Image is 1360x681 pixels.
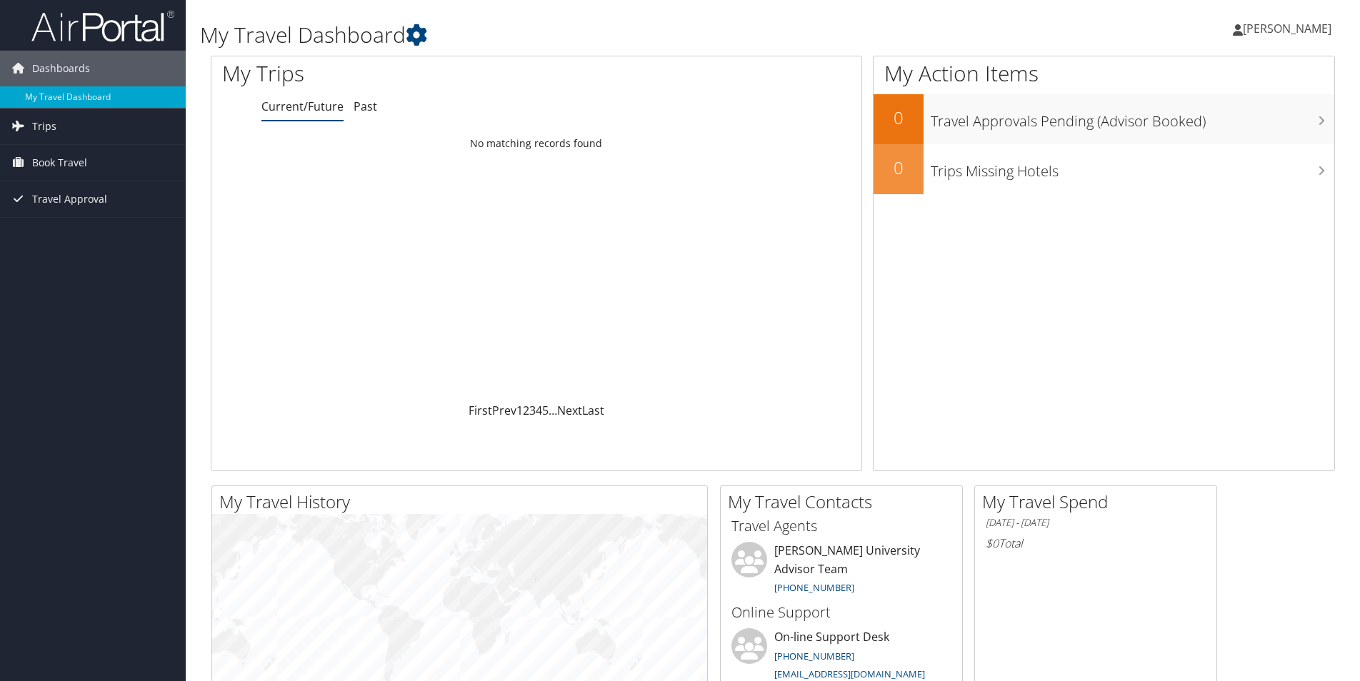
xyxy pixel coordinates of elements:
[536,403,542,418] a: 4
[774,667,925,680] a: [EMAIL_ADDRESS][DOMAIN_NAME]
[731,516,951,536] h3: Travel Agents
[549,403,557,418] span: …
[931,154,1334,181] h3: Trips Missing Hotels
[774,581,854,594] a: [PHONE_NUMBER]
[874,144,1334,194] a: 0Trips Missing Hotels
[731,602,951,622] h3: Online Support
[982,490,1216,514] h2: My Travel Spend
[354,99,377,114] a: Past
[986,535,999,551] span: $0
[492,403,516,418] a: Prev
[874,94,1334,144] a: 0Travel Approvals Pending (Advisor Booked)
[211,131,861,156] td: No matching records found
[728,490,962,514] h2: My Travel Contacts
[1233,7,1346,50] a: [PERSON_NAME]
[516,403,523,418] a: 1
[874,59,1334,89] h1: My Action Items
[582,403,604,418] a: Last
[222,59,580,89] h1: My Trips
[1243,21,1331,36] span: [PERSON_NAME]
[724,542,959,600] li: [PERSON_NAME] University Advisor Team
[200,20,964,50] h1: My Travel Dashboard
[261,99,344,114] a: Current/Future
[32,51,90,86] span: Dashboards
[529,403,536,418] a: 3
[986,535,1206,551] h6: Total
[32,181,107,217] span: Travel Approval
[874,106,924,130] h2: 0
[557,403,582,418] a: Next
[219,490,707,514] h2: My Travel History
[31,9,174,43] img: airportal-logo.png
[986,516,1206,530] h6: [DATE] - [DATE]
[523,403,529,418] a: 2
[774,650,854,662] a: [PHONE_NUMBER]
[32,109,56,144] span: Trips
[874,156,924,180] h2: 0
[542,403,549,418] a: 5
[469,403,492,418] a: First
[931,104,1334,131] h3: Travel Approvals Pending (Advisor Booked)
[32,145,87,181] span: Book Travel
